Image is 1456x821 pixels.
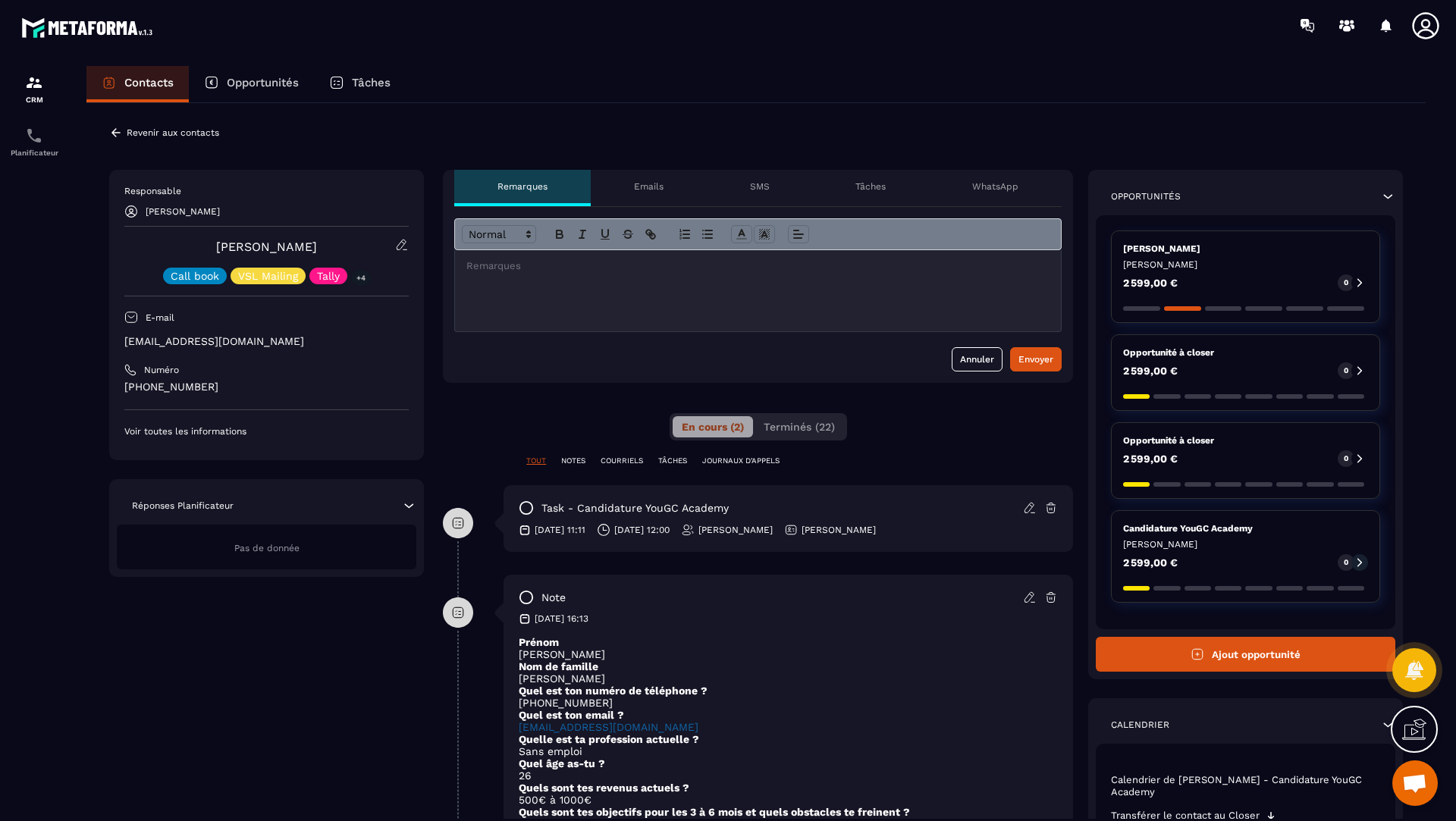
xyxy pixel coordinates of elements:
p: [DATE] 12:00 [614,524,670,536]
p: Opportunités [227,76,299,89]
p: 2 599,00 € [1123,557,1178,568]
span: En cours (2) [682,421,744,433]
p: +4 [351,270,371,286]
p: Réponses Planificateur [132,500,234,512]
p: TÂCHES [658,456,687,466]
strong: Quel âge as-tu ? [519,757,605,769]
strong: Quels sont tes revenus actuels ? [519,782,689,794]
a: Opportunités [189,66,314,102]
p: SMS [750,180,770,193]
p: Sans emploi [519,745,1058,757]
p: task - Candidature YouGC Academy [541,501,729,515]
p: [PERSON_NAME] [1123,259,1368,271]
p: Tâches [352,76,391,89]
p: VSL Mailing [238,271,298,281]
p: [PHONE_NUMBER] [124,380,409,394]
p: Revenir aux contacts [127,127,219,138]
p: [DATE] 16:13 [535,613,588,625]
p: E-mail [146,312,174,324]
p: [PERSON_NAME] [802,524,876,536]
a: [PERSON_NAME] [216,240,317,254]
a: schedulerschedulerPlanificateur [4,115,64,168]
p: [DATE] 11:11 [535,524,585,536]
a: formationformationCRM [4,62,64,115]
p: [PERSON_NAME] [1123,243,1368,255]
p: Tally [317,271,340,281]
strong: Quels sont tes objectifs pour les 3 à 6 mois et quels obstacles te freinent ? [519,806,910,818]
p: Contacts [124,76,174,89]
a: Contacts [86,66,189,102]
p: Call book [171,271,219,281]
button: Annuler [952,347,1003,371]
p: [PHONE_NUMBER] [519,697,1058,709]
p: [EMAIL_ADDRESS][DOMAIN_NAME] [124,334,409,349]
p: [PERSON_NAME] [519,672,1058,685]
button: En cours (2) [673,416,753,437]
p: 0 [1344,365,1348,376]
span: Pas de donnée [234,543,300,553]
p: 0 [1344,557,1348,568]
p: [PERSON_NAME] [698,524,773,536]
div: Ouvrir le chat [1392,760,1438,806]
button: Envoyer [1010,347,1062,371]
img: formation [25,74,43,92]
div: Envoyer [1018,352,1053,367]
img: scheduler [25,127,43,145]
p: NOTES [561,456,585,466]
span: Terminés (22) [764,421,835,433]
p: 2 599,00 € [1123,365,1178,376]
p: [PERSON_NAME] [519,648,1058,660]
strong: Quel est ton numéro de téléphone ? [519,685,708,697]
img: logo [21,14,158,42]
p: WhatsApp [972,180,1018,193]
strong: Nom de famille [519,660,598,672]
strong: Quel est ton email ? [519,709,624,721]
p: 2 599,00 € [1123,277,1178,288]
p: 0 [1344,277,1348,288]
p: CRM [4,96,64,104]
p: JOURNAUX D'APPELS [702,456,780,466]
p: Opportunité à closer [1123,346,1368,359]
p: [PERSON_NAME] [1123,538,1368,550]
p: [PERSON_NAME] [146,206,220,217]
p: Voir toutes les informations [124,425,409,437]
p: Opportunité à closer [1123,434,1368,447]
button: Ajout opportunité [1096,637,1395,672]
p: Numéro [144,364,179,376]
p: Calendrier de [PERSON_NAME] - Candidature YouGC Academy [1111,774,1380,798]
p: Candidature YouGC Academy [1123,522,1368,534]
p: Calendrier [1111,719,1169,731]
p: Tâches [855,180,886,193]
a: [EMAIL_ADDRESS][DOMAIN_NAME] [519,721,698,733]
strong: Quelle est ta profession actuelle ? [519,733,699,745]
a: Tâches [314,66,406,102]
p: COURRIELS [601,456,643,466]
p: Emails [634,180,664,193]
p: Remarques [497,180,548,193]
p: note [541,591,566,605]
p: 0 [1344,453,1348,464]
p: Planificateur [4,149,64,157]
p: Opportunités [1111,190,1181,202]
strong: Prénom [519,636,559,648]
p: 500€ à 1000€ [519,794,1058,806]
p: 26 [519,769,1058,782]
button: Terminés (22) [755,416,844,437]
p: TOUT [526,456,546,466]
p: Responsable [124,185,409,197]
p: 2 599,00 € [1123,453,1178,464]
